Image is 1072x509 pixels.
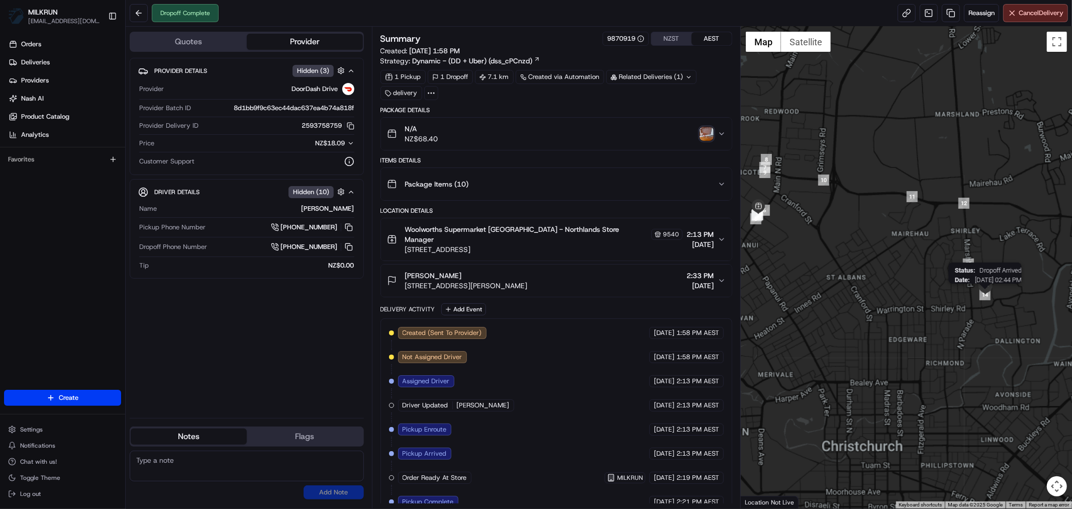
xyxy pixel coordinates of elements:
button: Provider DetailsHidden (3) [138,62,355,79]
a: Deliveries [4,54,125,70]
a: Analytics [4,127,125,143]
img: MILKRUN [8,8,24,24]
button: Create [4,390,121,406]
span: MILKRUN [28,7,58,17]
div: 1 Pickup [380,70,426,84]
a: Product Catalog [4,109,125,125]
img: Google [743,495,776,508]
span: Create [59,393,78,402]
span: Pickup Complete [403,497,454,506]
a: Report a map error [1029,502,1069,507]
button: Toggle Theme [4,471,121,485]
button: NZST [651,32,692,45]
a: Orders [4,36,125,52]
div: 9 [759,167,770,178]
div: 7 [759,162,770,173]
span: Status : [955,267,976,274]
span: NZ$18.09 [316,139,345,147]
button: [EMAIL_ADDRESS][DOMAIN_NAME] [28,17,100,25]
div: Package Details [380,106,732,114]
div: 13 [963,259,974,270]
span: Chat with us! [20,458,57,466]
span: 2:13 PM [687,229,714,239]
span: 8d1bb9f9c63ec44dac637ea4b74a818f [234,104,354,113]
span: [DATE] [654,353,674,362]
span: Log out [20,490,41,498]
h3: Summary [380,34,421,43]
div: Strategy: [380,56,540,66]
span: [DATE] 1:58 PM [410,46,460,55]
span: [PERSON_NAME] [457,401,510,410]
div: Location Details [380,207,732,215]
span: Cancel Delivery [1019,9,1063,18]
div: 11 [907,191,918,202]
span: Toggle Theme [20,474,60,482]
button: [PERSON_NAME][STREET_ADDRESS][PERSON_NAME]2:33 PM[DATE] [381,265,732,297]
div: NZ$0.00 [153,261,354,270]
img: doordash_logo_v2.png [342,83,354,95]
div: 1 Dropoff [428,70,473,84]
span: [DATE] [654,449,674,458]
span: DoorDash Drive [292,84,338,94]
div: 8 [761,154,772,165]
a: Created via Automation [516,70,604,84]
span: 9540 [663,230,679,238]
div: Location Not Live [741,496,799,508]
span: [PHONE_NUMBER] [281,242,338,251]
span: N/A [405,124,438,134]
span: 2:19 PM AEST [676,473,719,482]
span: MILKRUN [617,474,643,482]
span: Provider Details [154,67,207,75]
span: 2:13 PM AEST [676,377,719,386]
span: Customer Support [139,157,194,166]
span: Settings [20,426,43,434]
button: Settings [4,422,121,437]
span: Provider Delivery ID [139,121,199,130]
button: 2593758759 [302,121,354,130]
span: Woolworths Supermarket [GEOGRAPHIC_DATA] - Northlands Store Manager [405,224,649,244]
button: Toggle fullscreen view [1047,32,1067,52]
span: 2:13 PM AEST [676,401,719,410]
span: Date : [955,276,970,284]
span: Provider [139,84,164,94]
span: Providers [21,76,49,85]
button: N/ANZ$68.40photo_proof_of_delivery image [381,118,732,150]
span: Product Catalog [21,112,69,121]
span: Dynamic - (DD + Uber) (dss_cPCnzd) [413,56,533,66]
span: Analytics [21,130,49,139]
span: Package Items ( 10 ) [405,179,469,189]
div: 10 [818,175,829,186]
button: MILKRUNMILKRUN[EMAIL_ADDRESS][DOMAIN_NAME] [4,4,104,28]
button: Show street map [746,32,781,52]
img: photo_proof_of_delivery image [700,127,714,141]
button: [PHONE_NUMBER] [271,222,354,233]
span: 1:58 PM AEST [676,328,719,337]
span: NZ$68.40 [405,134,438,144]
span: [STREET_ADDRESS][PERSON_NAME] [405,281,528,291]
span: Dropoff Arrived [980,267,1022,274]
span: Assigned Driver [403,377,450,386]
button: Log out [4,487,121,501]
span: Pickup Enroute [403,425,447,434]
span: Orders [21,40,41,49]
button: Notes [131,429,247,445]
span: [DATE] [654,377,674,386]
span: Driver Updated [403,401,448,410]
div: 9870919 [607,34,644,43]
span: [DATE] [687,281,714,291]
span: Map data ©2025 Google [948,502,1003,507]
div: [PERSON_NAME] [161,204,354,213]
span: Order Ready At Store [403,473,467,482]
button: [PHONE_NUMBER] [271,241,354,252]
a: Open this area in Google Maps (opens a new window) [743,495,776,508]
a: Nash AI [4,91,125,107]
button: Keyboard shortcuts [899,501,942,508]
span: 2:13 PM AEST [676,425,719,434]
div: 14 [980,289,991,300]
span: [DATE] [654,473,674,482]
span: 2:33 PM [687,271,714,281]
span: Created: [380,46,460,56]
